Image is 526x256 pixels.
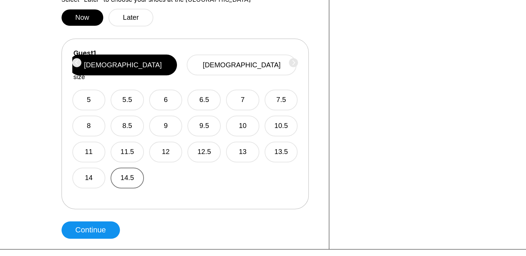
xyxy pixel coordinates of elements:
[265,116,298,136] button: 10.5
[226,89,259,110] button: 7
[187,116,221,136] button: 9.5
[73,49,96,57] label: Guest 1
[226,142,259,162] button: 13
[149,89,183,110] button: 6
[108,9,154,26] button: Later
[265,89,298,110] button: 7.5
[187,54,297,75] button: [DEMOGRAPHIC_DATA]
[72,168,106,188] button: 14
[111,89,144,110] button: 5.5
[111,116,144,136] button: 8.5
[62,9,103,26] button: Now
[72,89,106,110] button: 5
[226,116,259,136] button: 10
[62,221,120,239] button: Continue
[187,89,221,110] button: 6.5
[149,142,183,162] button: 12
[111,142,144,162] button: 11.5
[72,116,106,136] button: 8
[111,168,144,188] button: 14.5
[72,142,106,162] button: 11
[265,142,298,162] button: 13.5
[149,116,183,136] button: 9
[69,54,177,75] button: [DEMOGRAPHIC_DATA]
[187,142,221,162] button: 12.5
